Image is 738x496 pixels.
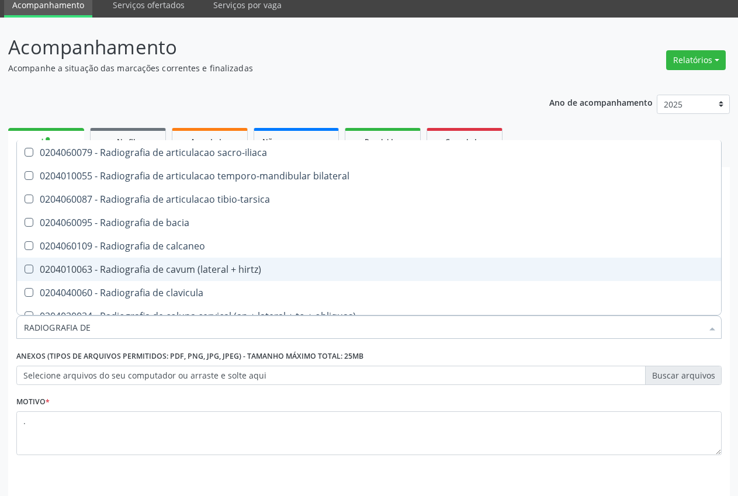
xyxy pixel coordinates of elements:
[8,62,514,74] p: Acompanhe a situação das marcações correntes e finalizadas
[24,218,714,227] div: 0204060095 - Radiografia de bacia
[24,148,714,157] div: 0204060079 - Radiografia de articulacao sacro-iliaca
[24,195,714,204] div: 0204060087 - Radiografia de articulacao tibio-tarsica
[24,171,714,181] div: 0204010055 - Radiografia de articulacao temporo-mandibular bilateral
[190,137,229,147] span: Agendados
[24,311,714,321] div: 0204020034 - Radiografia de coluna cervical (ap + lateral + to + obliquas)
[262,137,330,147] span: Não compareceram
[445,137,484,147] span: Cancelados
[24,241,714,251] div: 0204060109 - Radiografia de calcaneo
[16,348,363,366] label: Anexos (Tipos de arquivos permitidos: PDF, PNG, JPG, JPEG) - Tamanho máximo total: 25MB
[365,137,401,147] span: Resolvidos
[24,315,702,339] input: Buscar por procedimentos
[24,288,714,297] div: 0204040060 - Radiografia de clavicula
[549,95,653,109] p: Ano de acompanhamento
[24,265,714,274] div: 0204010063 - Radiografia de cavum (lateral + hirtz)
[666,50,726,70] button: Relatórios
[16,393,50,411] label: Motivo
[117,137,139,147] span: Na fila
[8,33,514,62] p: Acompanhamento
[40,135,53,148] div: person_add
